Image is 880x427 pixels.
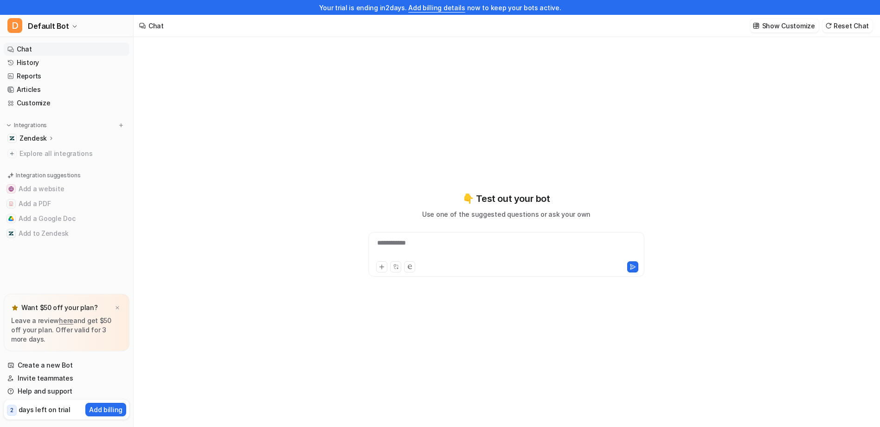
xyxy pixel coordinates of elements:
p: days left on trial [19,405,71,414]
p: Zendesk [19,134,47,143]
a: Customize [4,97,129,110]
a: Invite teammates [4,372,129,385]
p: Show Customize [762,21,815,31]
span: D [7,18,22,33]
a: here [59,317,73,324]
p: Use one of the suggested questions or ask your own [422,209,591,219]
a: Explore all integrations [4,147,129,160]
p: Leave a review and get $50 off your plan. Offer valid for 3 more days. [11,316,122,344]
a: Help and support [4,385,129,398]
img: menu_add.svg [118,122,124,129]
span: Explore all integrations [19,146,126,161]
a: Reports [4,70,129,83]
img: expand menu [6,122,12,129]
img: explore all integrations [7,149,17,158]
p: Integrations [14,122,47,129]
button: Add billing [85,403,126,416]
img: x [115,305,120,311]
img: star [11,304,19,311]
a: Add billing details [408,4,465,12]
button: Add a PDFAdd a PDF [4,196,129,211]
img: reset [825,22,832,29]
div: Chat [148,21,164,31]
button: Add to ZendeskAdd to Zendesk [4,226,129,241]
a: History [4,56,129,69]
p: Integration suggestions [16,171,80,180]
img: Zendesk [9,136,15,141]
img: customize [753,22,759,29]
p: 2 [10,406,13,414]
a: Chat [4,43,129,56]
p: 👇 Test out your bot [462,192,550,206]
p: Want $50 off your plan? [21,303,98,312]
a: Articles [4,83,129,96]
button: Reset Chat [822,19,873,32]
span: Default Bot [28,19,69,32]
img: Add a PDF [8,201,14,207]
img: Add a website [8,186,14,192]
button: Add a Google DocAdd a Google Doc [4,211,129,226]
button: Show Customize [750,19,819,32]
button: Add a websiteAdd a website [4,181,129,196]
p: Add billing [89,405,122,414]
button: Integrations [4,121,50,130]
img: Add a Google Doc [8,216,14,221]
a: Create a new Bot [4,359,129,372]
img: Add to Zendesk [8,231,14,236]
